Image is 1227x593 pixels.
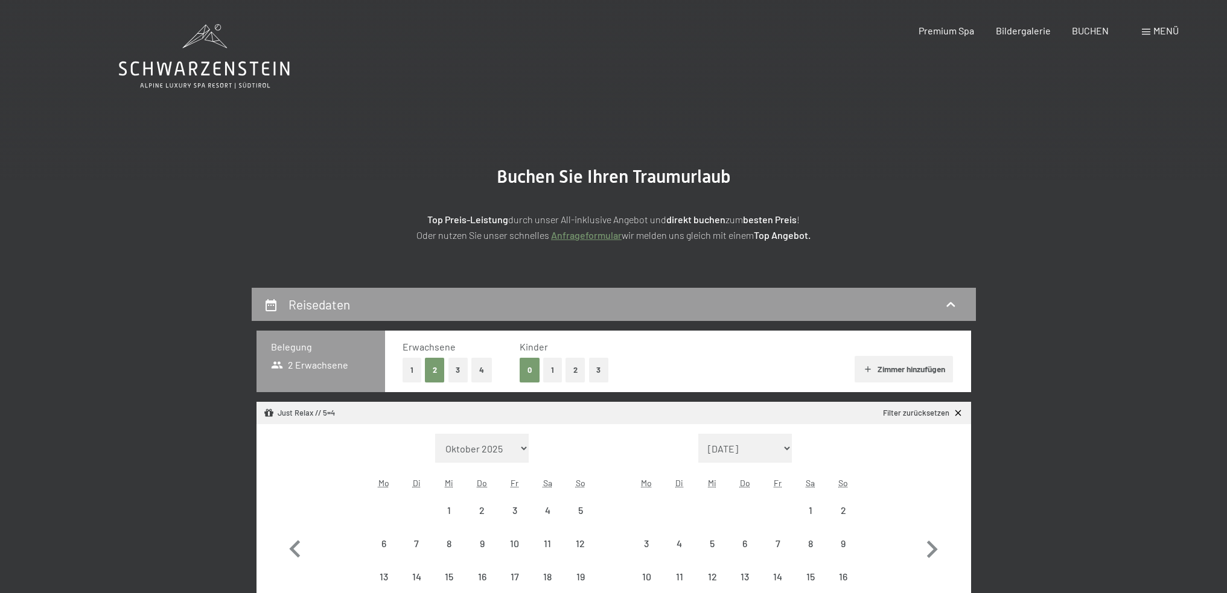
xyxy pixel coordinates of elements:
[433,560,465,593] div: Anreise nicht möglich
[499,560,531,593] div: Fri Oct 17 2025
[828,506,858,536] div: 2
[1153,25,1179,36] span: Menü
[400,560,433,593] div: Tue Oct 14 2025
[794,494,827,527] div: Sat Nov 01 2025
[368,560,400,593] div: Anreise nicht möglich
[663,560,696,593] div: Tue Nov 11 2025
[696,560,728,593] div: Anreise nicht möglich
[827,527,859,560] div: Sun Nov 09 2025
[413,478,421,488] abbr: Dienstag
[433,527,465,560] div: Wed Oct 08 2025
[630,560,663,593] div: Anreise nicht möglich
[697,539,727,569] div: 5
[564,560,596,593] div: Sun Oct 19 2025
[466,560,499,593] div: Thu Oct 16 2025
[794,494,827,527] div: Anreise nicht möglich
[565,539,595,569] div: 12
[794,560,827,593] div: Anreise nicht möglich
[754,229,811,241] strong: Top Angebot.
[996,25,1051,36] a: Bildergalerie
[445,478,453,488] abbr: Mittwoch
[761,560,794,593] div: Anreise nicht möglich
[543,478,552,488] abbr: Samstag
[838,478,848,488] abbr: Sonntag
[827,560,859,593] div: Anreise nicht möglich
[728,527,761,560] div: Anreise nicht möglich
[551,229,622,241] a: Anfrageformular
[400,527,433,560] div: Tue Oct 07 2025
[264,408,335,419] div: Just Relax // 5=4
[761,560,794,593] div: Fri Nov 14 2025
[532,506,563,536] div: 4
[666,214,725,225] strong: direkt buchen
[520,358,540,382] button: 0
[368,560,400,593] div: Mon Oct 13 2025
[471,358,492,382] button: 4
[564,494,596,527] div: Anreise nicht möglich
[433,560,465,593] div: Wed Oct 15 2025
[312,212,916,243] p: durch unser All-inklusive Angebot und zum ! Oder nutzen Sie unser schnelles wir melden uns gleich...
[795,506,826,536] div: 1
[531,494,564,527] div: Anreise nicht möglich
[708,478,716,488] abbr: Mittwoch
[467,506,497,536] div: 2
[664,539,695,569] div: 4
[425,358,445,382] button: 2
[855,356,953,382] button: Zimmer hinzufügen
[531,560,564,593] div: Anreise nicht möglich
[696,527,728,560] div: Wed Nov 05 2025
[696,560,728,593] div: Wed Nov 12 2025
[630,527,663,560] div: Anreise nicht möglich
[467,539,497,569] div: 9
[774,478,782,488] abbr: Freitag
[403,358,421,382] button: 1
[434,506,464,536] div: 1
[400,560,433,593] div: Anreise nicht möglich
[511,478,518,488] abbr: Freitag
[264,408,274,418] svg: Angebot/Paket
[378,478,389,488] abbr: Montag
[433,494,465,527] div: Wed Oct 01 2025
[564,527,596,560] div: Anreise nicht möglich
[794,527,827,560] div: Sat Nov 08 2025
[564,560,596,593] div: Anreise nicht möglich
[630,560,663,593] div: Mon Nov 10 2025
[433,494,465,527] div: Anreise nicht möglich
[806,478,815,488] abbr: Samstag
[919,25,974,36] a: Premium Spa
[531,527,564,560] div: Sat Oct 11 2025
[368,527,400,560] div: Mon Oct 06 2025
[543,358,562,382] button: 1
[499,494,531,527] div: Anreise nicht möglich
[288,297,350,312] h2: Reisedaten
[271,358,349,372] span: 2 Erwachsene
[271,340,371,354] h3: Belegung
[663,527,696,560] div: Tue Nov 04 2025
[499,527,531,560] div: Anreise nicht möglich
[466,494,499,527] div: Thu Oct 02 2025
[696,527,728,560] div: Anreise nicht möglich
[565,506,595,536] div: 5
[795,539,826,569] div: 8
[466,494,499,527] div: Anreise nicht möglich
[448,358,468,382] button: 3
[497,166,731,187] span: Buchen Sie Ihren Traumurlaub
[466,560,499,593] div: Anreise nicht möglich
[427,214,508,225] strong: Top Preis-Leistung
[794,527,827,560] div: Anreise nicht möglich
[433,527,465,560] div: Anreise nicht möglich
[368,527,400,560] div: Anreise nicht möglich
[564,494,596,527] div: Sun Oct 05 2025
[477,478,487,488] abbr: Donnerstag
[743,214,797,225] strong: besten Preis
[827,494,859,527] div: Anreise nicht möglich
[369,539,399,569] div: 6
[564,527,596,560] div: Sun Oct 12 2025
[631,539,661,569] div: 3
[828,539,858,569] div: 9
[499,560,531,593] div: Anreise nicht möglich
[883,408,963,419] a: Filter zurücksetzen
[641,478,652,488] abbr: Montag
